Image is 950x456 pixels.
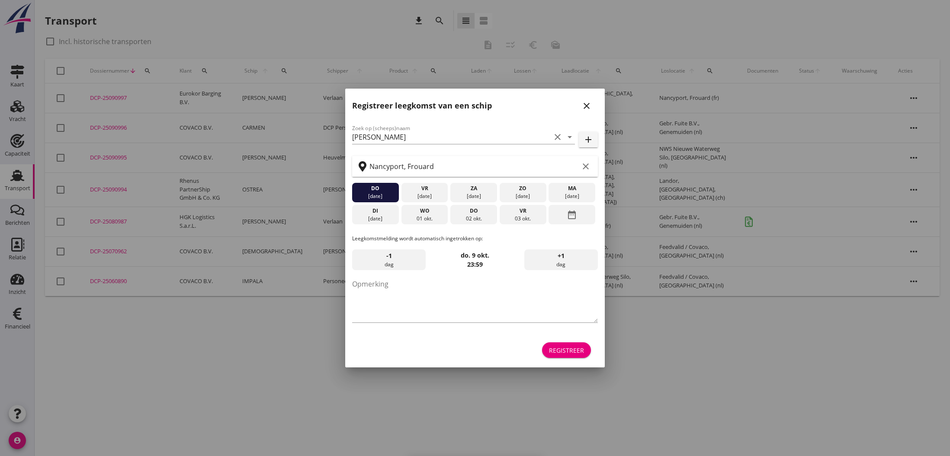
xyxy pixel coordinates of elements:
[567,207,577,223] i: date_range
[352,130,551,144] input: Zoek op (scheeps)naam
[549,346,584,355] div: Registreer
[453,207,495,215] div: do
[352,277,598,322] textarea: Opmerking
[369,159,579,173] input: Zoek op terminal of plaats
[403,192,446,200] div: [DATE]
[403,207,446,215] div: wo
[552,132,563,142] i: clear
[354,185,397,192] div: do
[565,132,575,142] i: arrow_drop_down
[354,207,397,215] div: di
[581,101,592,111] i: close
[386,251,392,261] span: -1
[502,215,544,223] div: 03 okt.
[581,161,591,172] i: clear
[502,185,544,192] div: zo
[583,134,594,145] i: add
[558,251,565,261] span: +1
[352,100,492,112] h2: Registreer leegkomst van een schip
[502,207,544,215] div: vr
[403,185,446,192] div: vr
[467,260,483,268] strong: 23:59
[352,249,426,270] div: dag
[354,192,397,200] div: [DATE]
[352,235,598,242] p: Leegkomstmelding wordt automatisch ingetrokken op:
[542,342,591,358] button: Registreer
[354,215,397,223] div: [DATE]
[453,215,495,223] div: 02 okt.
[461,251,489,259] strong: do. 9 okt.
[453,185,495,192] div: za
[502,192,544,200] div: [DATE]
[453,192,495,200] div: [DATE]
[403,215,446,223] div: 01 okt.
[524,249,598,270] div: dag
[551,185,593,192] div: ma
[551,192,593,200] div: [DATE]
